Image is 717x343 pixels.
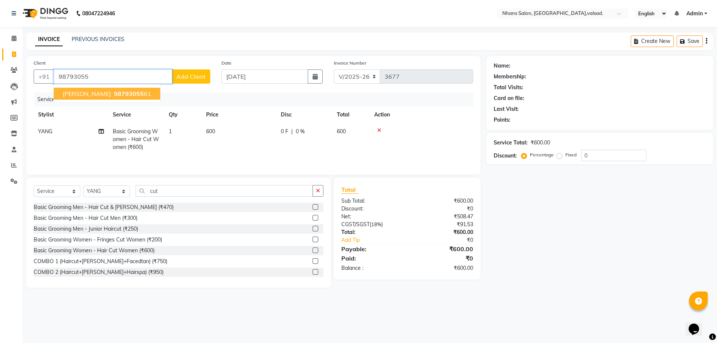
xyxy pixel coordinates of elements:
div: ₹508.47 [407,213,478,221]
span: 98793055 [114,90,144,97]
div: Basic Grooming Men - Junior Haircut (₹250) [34,225,138,233]
label: Percentage [530,152,554,158]
div: ₹0 [419,236,478,244]
span: Total [341,186,358,194]
span: 600 [206,128,215,135]
div: Name: [494,62,510,70]
div: Membership: [494,73,526,81]
button: Save [677,35,703,47]
div: Sub Total: [336,197,407,205]
button: +91 [34,69,55,84]
span: CGST/SGST [341,221,370,228]
span: YANG [38,128,52,135]
div: Paid: [336,254,407,263]
div: Last Visit: [494,105,519,113]
div: Basic Grooming Women - Fringes Cut Women (₹200) [34,236,162,244]
span: 0 F [281,128,288,135]
label: Invoice Number [334,60,366,66]
div: COMBO 1 (Haircut+[PERSON_NAME]+Facedtan) (₹750) [34,258,167,265]
span: Admin [686,10,703,18]
div: COMBO 2 (Haircut+[PERSON_NAME]+Hairspa) (₹950) [34,268,164,276]
ngb-highlight: 61 [112,90,151,97]
span: | [291,128,293,135]
div: Service Total: [494,139,528,147]
div: ₹600.00 [407,244,478,253]
b: 08047224946 [82,3,115,24]
div: Basic Grooming Men - Hair Cut & [PERSON_NAME] (₹470) [34,203,174,211]
div: Basic Grooming Women - Hair Cut Women (₹600) [34,247,155,255]
div: Points: [494,116,510,124]
th: Service [108,106,164,123]
a: PREVIOUS INVOICES [72,36,124,43]
div: Total: [336,228,407,236]
div: Total Visits: [494,84,523,91]
div: Balance : [336,264,407,272]
div: Discount: [494,152,517,160]
div: Card on file: [494,94,524,102]
div: Payable: [336,244,407,253]
label: Date [221,60,232,66]
span: Basic Grooming Women - Hair Cut Women (₹600) [113,128,159,150]
input: Search by Name/Mobile/Email/Code [54,69,172,84]
div: ₹600.00 [407,228,478,236]
span: 0 % [296,128,305,135]
a: Add Tip [336,236,419,244]
th: Stylist [34,106,108,123]
span: 18% [371,221,381,227]
label: Client [34,60,46,66]
div: ₹91.53 [407,221,478,228]
div: ₹0 [407,254,478,263]
th: Qty [164,106,202,123]
div: Basic Grooming Men - Hair Cut Men (₹300) [34,214,137,222]
div: ₹0 [407,205,478,213]
span: 600 [337,128,346,135]
span: 1 [169,128,172,135]
div: ₹600.00 [531,139,550,147]
th: Action [370,106,473,123]
button: Create New [631,35,674,47]
span: Add Client [176,73,206,80]
iframe: chat widget [686,313,710,336]
th: Disc [276,106,332,123]
div: Net: [336,213,407,221]
input: Search or Scan [136,185,313,197]
div: Discount: [336,205,407,213]
div: Services [34,93,479,106]
span: [PERSON_NAME] [63,90,111,97]
label: Fixed [565,152,577,158]
th: Price [202,106,276,123]
a: INVOICE [35,33,63,46]
div: ( ) [336,221,407,228]
th: Total [332,106,370,123]
button: Add Client [172,69,210,84]
div: ₹600.00 [407,264,478,272]
div: ₹600.00 [407,197,478,205]
img: logo [19,3,70,24]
